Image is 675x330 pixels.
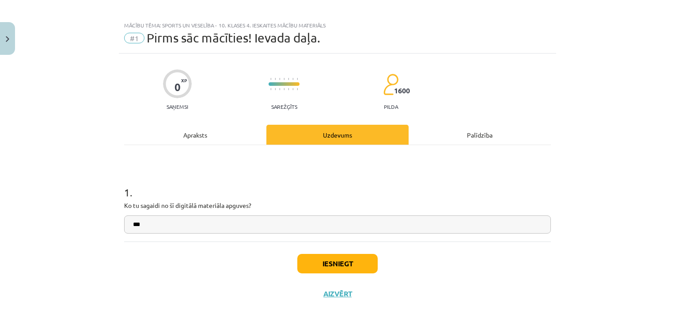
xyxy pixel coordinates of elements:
img: students-c634bb4e5e11cddfef0936a35e636f08e4e9abd3cc4e673bd6f9a4125e45ecb1.svg [383,73,398,96]
img: icon-close-lesson-0947bae3869378f0d4975bcd49f059093ad1ed9edebbc8119c70593378902aed.svg [6,36,9,42]
button: Aizvērt [321,289,354,298]
img: icon-short-line-57e1e144782c952c97e751825c79c345078a6d821885a25fce030b3d8c18986b.svg [279,88,280,90]
p: Saņemsi [163,104,192,110]
p: Sarežģīts [271,104,297,110]
span: Pirms sāc mācīties! Ievada daļa. [147,31,320,45]
button: Iesniegt [297,254,378,273]
img: icon-short-line-57e1e144782c952c97e751825c79c345078a6d821885a25fce030b3d8c18986b.svg [275,88,276,90]
div: Uzdevums [266,125,409,145]
img: icon-short-line-57e1e144782c952c97e751825c79c345078a6d821885a25fce030b3d8c18986b.svg [270,78,271,80]
img: icon-short-line-57e1e144782c952c97e751825c79c345078a6d821885a25fce030b3d8c18986b.svg [284,78,284,80]
span: 1600 [394,87,410,95]
img: icon-short-line-57e1e144782c952c97e751825c79c345078a6d821885a25fce030b3d8c18986b.svg [292,78,293,80]
img: icon-short-line-57e1e144782c952c97e751825c79c345078a6d821885a25fce030b3d8c18986b.svg [288,88,289,90]
img: icon-short-line-57e1e144782c952c97e751825c79c345078a6d821885a25fce030b3d8c18986b.svg [297,88,298,90]
div: Palīdzība [409,125,551,145]
img: icon-short-line-57e1e144782c952c97e751825c79c345078a6d821885a25fce030b3d8c18986b.svg [292,88,293,90]
div: Apraksts [124,125,266,145]
h1: 1 . [124,171,551,198]
img: icon-short-line-57e1e144782c952c97e751825c79c345078a6d821885a25fce030b3d8c18986b.svg [297,78,298,80]
img: icon-short-line-57e1e144782c952c97e751825c79c345078a6d821885a25fce030b3d8c18986b.svg [270,88,271,90]
p: Ko tu sagaidi no šī digitālā materiāla apguves? [124,201,551,210]
img: icon-short-line-57e1e144782c952c97e751825c79c345078a6d821885a25fce030b3d8c18986b.svg [288,78,289,80]
img: icon-short-line-57e1e144782c952c97e751825c79c345078a6d821885a25fce030b3d8c18986b.svg [284,88,284,90]
p: pilda [384,104,398,110]
img: icon-short-line-57e1e144782c952c97e751825c79c345078a6d821885a25fce030b3d8c18986b.svg [275,78,276,80]
span: #1 [124,33,144,43]
img: icon-short-line-57e1e144782c952c97e751825c79c345078a6d821885a25fce030b3d8c18986b.svg [279,78,280,80]
div: 0 [174,81,181,93]
div: Mācību tēma: Sports un veselība - 10. klases 4. ieskaites mācību materiāls [124,22,551,28]
span: XP [181,78,187,83]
